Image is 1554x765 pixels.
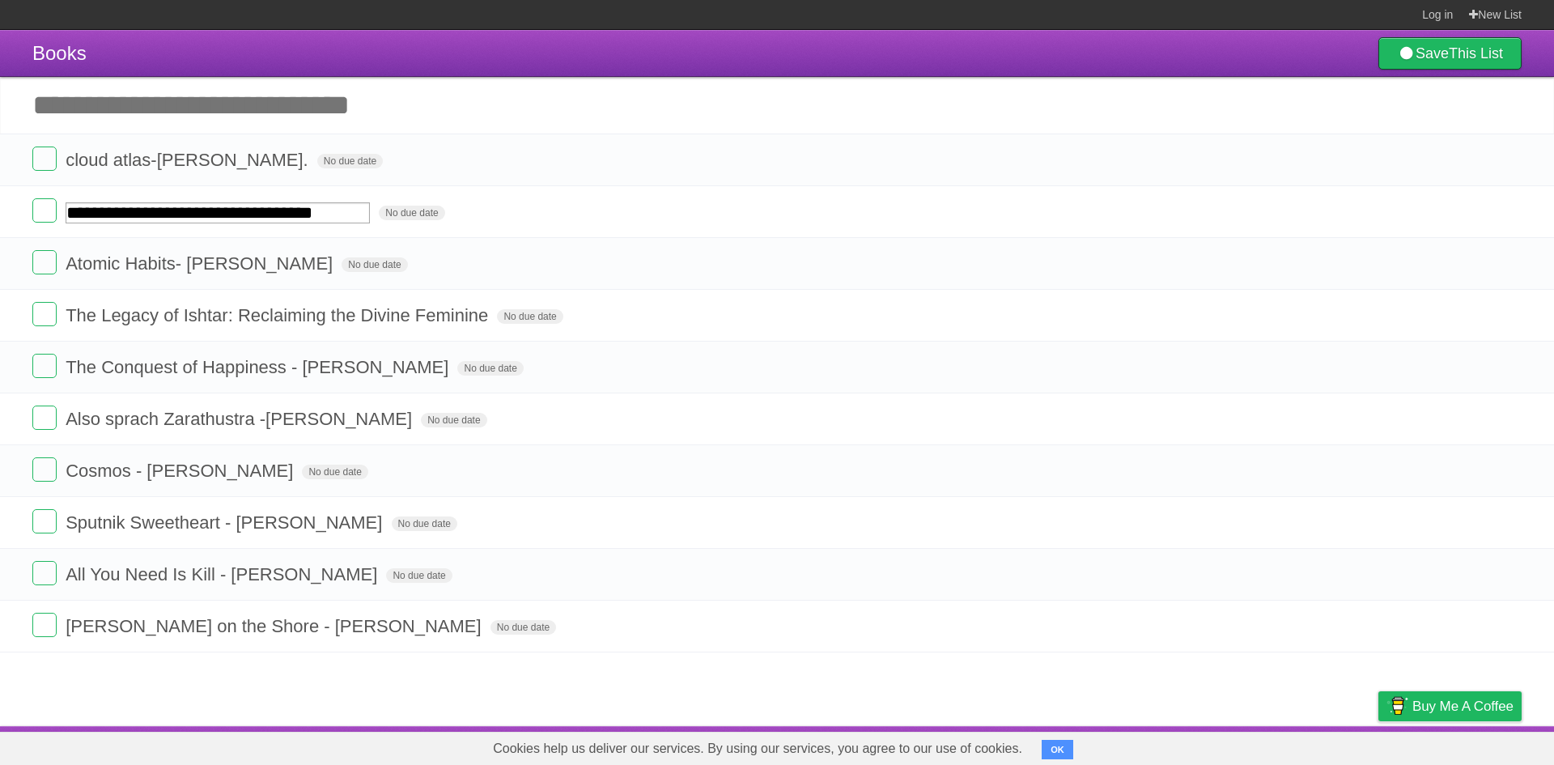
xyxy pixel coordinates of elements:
span: Books [32,42,87,64]
span: The Legacy of Ishtar: Reclaiming the Divine Feminine [66,305,492,325]
span: No due date [457,361,523,376]
label: Done [32,147,57,171]
span: Cosmos - [PERSON_NAME] [66,461,297,481]
label: Done [32,613,57,637]
label: Done [32,302,57,326]
a: Suggest a feature [1420,730,1522,761]
span: The Conquest of Happiness - [PERSON_NAME] [66,357,452,377]
span: No due date [302,465,367,479]
span: No due date [386,568,452,583]
span: No due date [379,206,444,220]
label: Done [32,457,57,482]
span: All You Need Is Kill - [PERSON_NAME] [66,564,381,584]
label: Done [32,198,57,223]
a: Buy me a coffee [1378,691,1522,721]
span: cloud atlas-[PERSON_NAME]. [66,150,312,170]
a: Terms [1302,730,1338,761]
b: This List [1449,45,1503,62]
img: Buy me a coffee [1386,692,1408,720]
button: OK [1042,740,1073,759]
span: No due date [497,309,563,324]
a: About [1163,730,1197,761]
span: Also sprach Zarathustra -[PERSON_NAME] [66,409,416,429]
span: Atomic Habits- [PERSON_NAME] [66,253,337,274]
label: Done [32,250,57,274]
label: Done [32,561,57,585]
span: Cookies help us deliver our services. By using our services, you agree to our use of cookies. [477,733,1038,765]
span: [PERSON_NAME] on the Shore - [PERSON_NAME] [66,616,486,636]
a: Privacy [1357,730,1399,761]
label: Done [32,406,57,430]
span: No due date [490,620,556,635]
a: Developers [1216,730,1282,761]
span: Sputnik Sweetheart - [PERSON_NAME] [66,512,386,533]
span: No due date [342,257,407,272]
span: No due date [421,413,486,427]
a: SaveThis List [1378,37,1522,70]
span: No due date [392,516,457,531]
label: Done [32,509,57,533]
label: Done [32,354,57,378]
span: Buy me a coffee [1412,692,1514,720]
span: No due date [317,154,383,168]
